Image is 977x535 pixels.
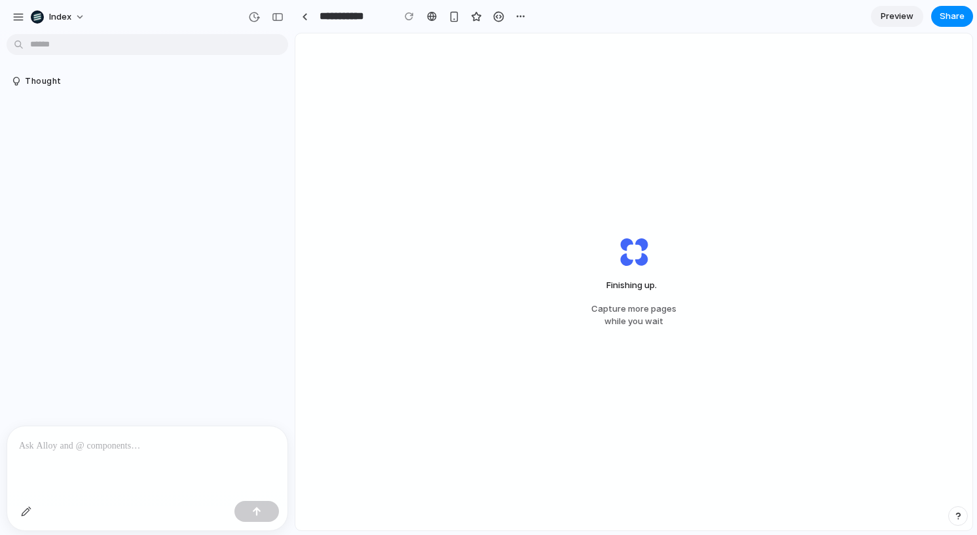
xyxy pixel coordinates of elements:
button: Index [26,7,92,28]
span: Preview [881,10,913,23]
a: Preview [871,6,923,27]
span: Capture more pages while you wait [591,303,676,328]
span: Share [940,10,965,23]
span: Index [49,10,71,24]
button: Share [931,6,973,27]
span: Finishing up . [596,279,672,292]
